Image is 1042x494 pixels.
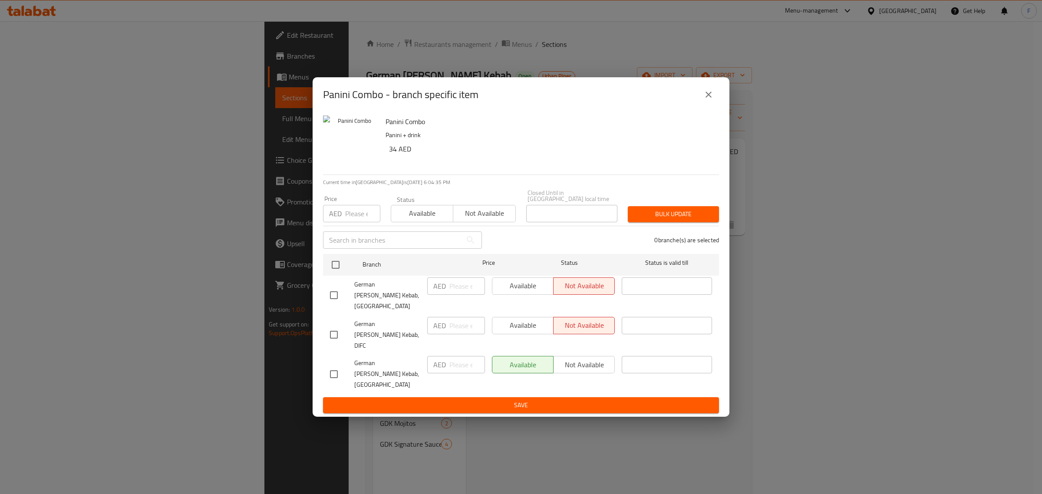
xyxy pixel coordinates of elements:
h6: 34 AED [389,143,712,155]
p: Current time in [GEOGRAPHIC_DATA] is [DATE] 6:04:35 PM [323,178,719,186]
button: Available [391,205,453,222]
span: Available [395,207,450,220]
span: Status [524,257,615,268]
h6: Panini Combo [386,115,712,128]
button: close [698,84,719,105]
span: Price [460,257,518,268]
span: Status is valid till [622,257,712,268]
span: Bulk update [635,209,712,220]
span: German [PERSON_NAME] Kebab, DIFC [354,319,420,351]
span: Branch [363,259,453,270]
input: Please enter price [345,205,380,222]
span: Save [330,400,712,411]
input: Please enter price [449,277,485,295]
p: AED [433,281,446,291]
span: German [PERSON_NAME] Kebab, [GEOGRAPHIC_DATA] [354,358,420,390]
button: Not available [453,205,515,222]
input: Please enter price [449,317,485,334]
span: German [PERSON_NAME] Kebab, [GEOGRAPHIC_DATA] [354,279,420,312]
button: Bulk update [628,206,719,222]
p: Panini + drink [386,130,712,141]
input: Search in branches [323,231,462,249]
img: Panini Combo [323,115,379,171]
p: 0 branche(s) are selected [654,236,719,244]
input: Please enter price [449,356,485,373]
span: Not available [457,207,512,220]
p: AED [433,359,446,370]
p: AED [329,208,342,219]
p: AED [433,320,446,331]
h2: Panini Combo - branch specific item [323,88,478,102]
button: Save [323,397,719,413]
